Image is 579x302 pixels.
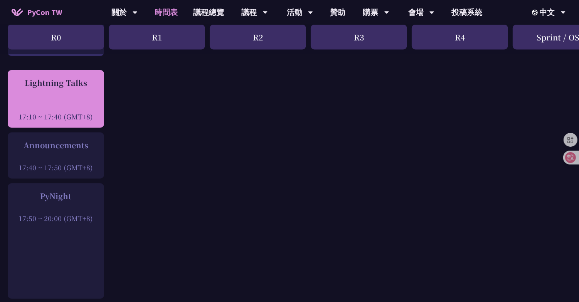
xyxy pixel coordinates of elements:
div: R4 [412,25,508,50]
div: R0 [8,25,104,50]
img: Home icon of PyCon TW 2025 [12,8,23,16]
span: PyCon TW [27,7,62,18]
div: R2 [210,25,306,50]
a: Lightning Talks 17:10 ~ 17:40 (GMT+8) [12,77,100,121]
div: 17:50 ~ 20:00 (GMT+8) [12,213,100,223]
div: Lightning Talks [12,77,100,89]
div: R1 [109,25,205,50]
div: R3 [311,25,407,50]
div: 17:10 ~ 17:40 (GMT+8) [12,112,100,121]
div: PyNight [12,190,100,202]
div: Announcements [12,139,100,151]
img: Locale Icon [532,10,540,15]
div: 17:40 ~ 17:50 (GMT+8) [12,163,100,172]
a: PyCon TW [4,3,70,22]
